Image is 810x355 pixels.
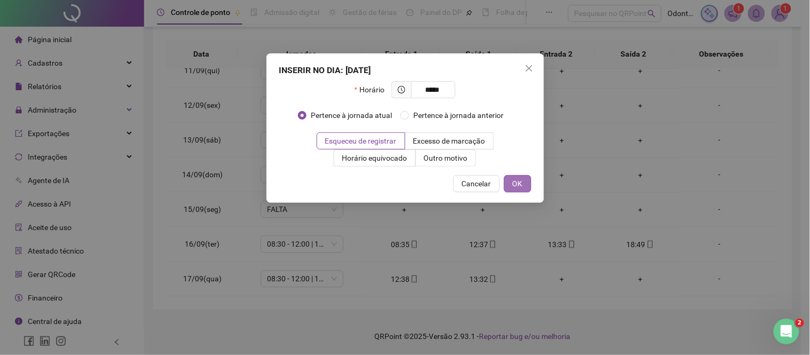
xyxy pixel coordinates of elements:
[453,175,500,192] button: Cancelar
[413,137,485,145] span: Excesso de marcação
[796,319,804,327] span: 2
[462,178,491,190] span: Cancelar
[513,178,523,190] span: OK
[525,64,533,73] span: close
[398,86,405,93] span: clock-circle
[409,109,508,121] span: Pertence à jornada anterior
[521,60,538,77] button: Close
[306,109,396,121] span: Pertence à jornada atual
[774,319,799,344] iframe: Intercom live chat
[504,175,531,192] button: OK
[279,64,531,77] div: INSERIR NO DIA : [DATE]
[424,154,468,162] span: Outro motivo
[355,81,391,98] label: Horário
[342,154,407,162] span: Horário equivocado
[325,137,397,145] span: Esqueceu de registrar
